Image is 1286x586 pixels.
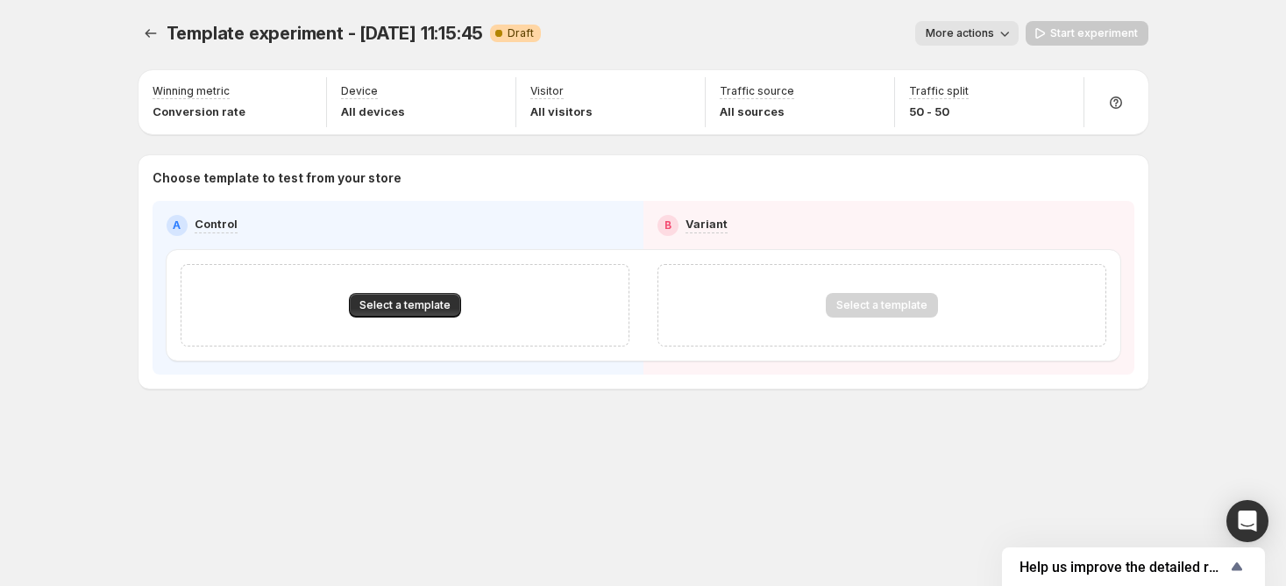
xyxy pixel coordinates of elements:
[153,103,245,120] p: Conversion rate
[530,103,593,120] p: All visitors
[195,215,238,232] p: Control
[720,84,794,98] p: Traffic source
[909,84,969,98] p: Traffic split
[153,84,230,98] p: Winning metric
[909,103,969,120] p: 50 - 50
[167,23,484,44] span: Template experiment - [DATE] 11:15:45
[173,218,181,232] h2: A
[1226,500,1268,542] div: Open Intercom Messenger
[153,169,1134,187] p: Choose template to test from your store
[1020,556,1247,577] button: Show survey - Help us improve the detailed report for A/B campaigns
[349,293,461,318] button: Select a template
[915,21,1019,46] button: More actions
[139,21,163,46] button: Experiments
[341,84,378,98] p: Device
[508,26,534,40] span: Draft
[530,84,564,98] p: Visitor
[359,298,451,312] span: Select a template
[664,218,671,232] h2: B
[720,103,794,120] p: All sources
[926,26,994,40] span: More actions
[686,215,728,232] p: Variant
[1020,559,1226,575] span: Help us improve the detailed report for A/B campaigns
[341,103,405,120] p: All devices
